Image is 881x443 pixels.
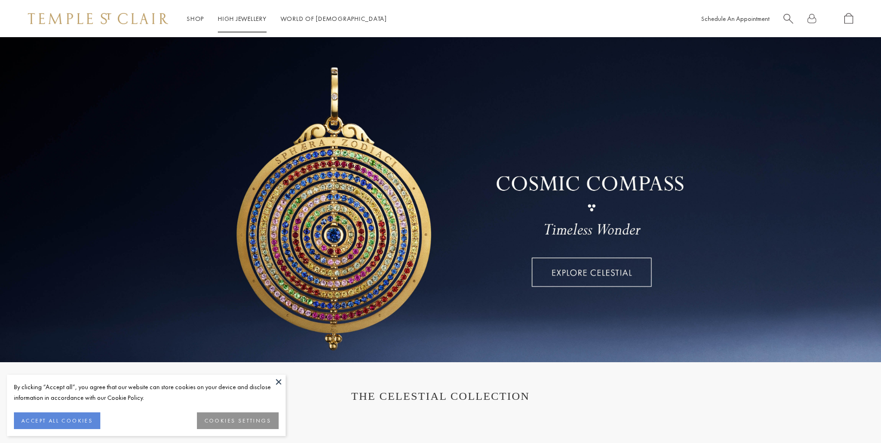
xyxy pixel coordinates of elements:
[701,14,770,23] a: Schedule An Appointment
[218,14,267,23] a: High JewelleryHigh Jewellery
[281,14,387,23] a: World of [DEMOGRAPHIC_DATA]World of [DEMOGRAPHIC_DATA]
[187,14,204,23] a: ShopShop
[844,13,853,25] a: Open Shopping Bag
[14,382,279,403] div: By clicking “Accept all”, you agree that our website can store cookies on your device and disclos...
[197,412,279,429] button: COOKIES SETTINGS
[783,13,793,25] a: Search
[37,390,844,403] h1: THE CELESTIAL COLLECTION
[187,13,387,25] nav: Main navigation
[28,13,168,24] img: Temple St. Clair
[14,412,100,429] button: ACCEPT ALL COOKIES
